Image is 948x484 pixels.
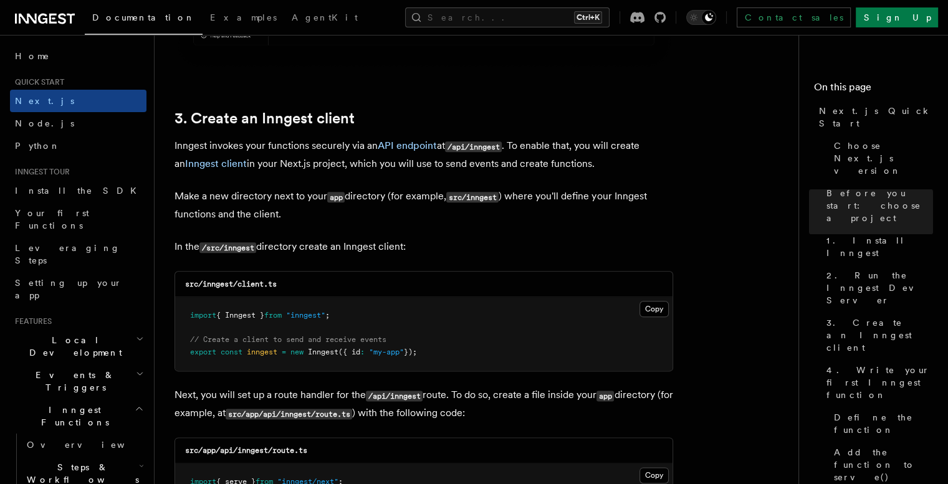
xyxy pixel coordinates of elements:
[284,4,365,34] a: AgentKit
[404,348,417,356] span: });
[292,12,358,22] span: AgentKit
[10,202,146,237] a: Your first Functions
[10,112,146,135] a: Node.js
[286,311,325,320] span: "inngest"
[829,135,933,182] a: Choose Next.js version
[378,140,437,151] a: API endpoint
[369,348,404,356] span: "my-app"
[639,467,669,483] button: Copy
[826,364,933,401] span: 4. Write your first Inngest function
[190,348,216,356] span: export
[819,105,933,130] span: Next.js Quick Start
[325,311,330,320] span: ;
[22,434,146,456] a: Overview
[85,4,203,35] a: Documentation
[826,234,933,259] span: 1. Install Inngest
[185,280,277,288] code: src/inngest/client.ts
[15,186,144,196] span: Install the SDK
[10,237,146,272] a: Leveraging Steps
[15,243,120,265] span: Leveraging Steps
[834,411,933,436] span: Define the function
[10,316,52,326] span: Features
[821,264,933,311] a: 2. Run the Inngest Dev Server
[190,335,386,344] span: // Create a client to send and receive events
[10,369,136,394] span: Events & Triggers
[226,409,352,419] code: src/app/api/inngest/route.ts
[15,141,60,151] span: Python
[821,229,933,264] a: 1. Install Inngest
[574,11,602,24] kbd: Ctrl+K
[856,7,938,27] a: Sign Up
[15,50,50,62] span: Home
[175,238,673,256] p: In the directory create an Inngest client:
[15,208,89,230] span: Your first Functions
[282,348,286,356] span: =
[405,7,610,27] button: Search...Ctrl+K
[360,348,365,356] span: :
[10,45,146,67] a: Home
[175,386,673,422] p: Next, you will set up a route handler for the route. To do so, create a file inside your director...
[210,12,277,22] span: Examples
[826,269,933,306] span: 2. Run the Inngest Dev Server
[10,329,146,364] button: Local Development
[264,311,282,320] span: from
[185,446,307,455] code: src/app/api/inngest/route.ts
[10,334,136,359] span: Local Development
[199,242,256,253] code: /src/inngest
[737,7,851,27] a: Contact sales
[821,311,933,359] a: 3. Create an Inngest client
[27,440,155,450] span: Overview
[10,404,135,429] span: Inngest Functions
[92,12,195,22] span: Documentation
[221,348,242,356] span: const
[10,135,146,157] a: Python
[446,192,499,202] code: src/inngest
[10,77,64,87] span: Quick start
[15,96,74,106] span: Next.js
[829,406,933,441] a: Define the function
[814,100,933,135] a: Next.js Quick Start
[639,301,669,317] button: Copy
[175,110,355,127] a: 3. Create an Inngest client
[290,348,304,356] span: new
[596,391,614,401] code: app
[203,4,284,34] a: Examples
[366,391,423,401] code: /api/inngest
[814,80,933,100] h4: On this page
[10,167,70,177] span: Inngest tour
[15,278,122,300] span: Setting up your app
[826,187,933,224] span: Before you start: choose a project
[686,10,716,25] button: Toggle dark mode
[308,348,338,356] span: Inngest
[834,140,933,177] span: Choose Next.js version
[10,364,146,399] button: Events & Triggers
[834,446,933,483] span: Add the function to serve()
[10,272,146,306] a: Setting up your app
[338,348,360,356] span: ({ id
[10,90,146,112] a: Next.js
[185,158,247,169] a: Inngest client
[247,348,277,356] span: inngest
[175,187,673,223] p: Make a new directory next to your directory (for example, ) where you'll define your Inngest func...
[327,192,345,202] code: app
[175,137,673,173] p: Inngest invokes your functions securely via an at . To enable that, you will create an in your Ne...
[190,311,216,320] span: import
[821,359,933,406] a: 4. Write your first Inngest function
[10,179,146,202] a: Install the SDK
[821,182,933,229] a: Before you start: choose a project
[216,311,264,320] span: { Inngest }
[10,399,146,434] button: Inngest Functions
[826,316,933,354] span: 3. Create an Inngest client
[445,141,502,152] code: /api/inngest
[15,118,74,128] span: Node.js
